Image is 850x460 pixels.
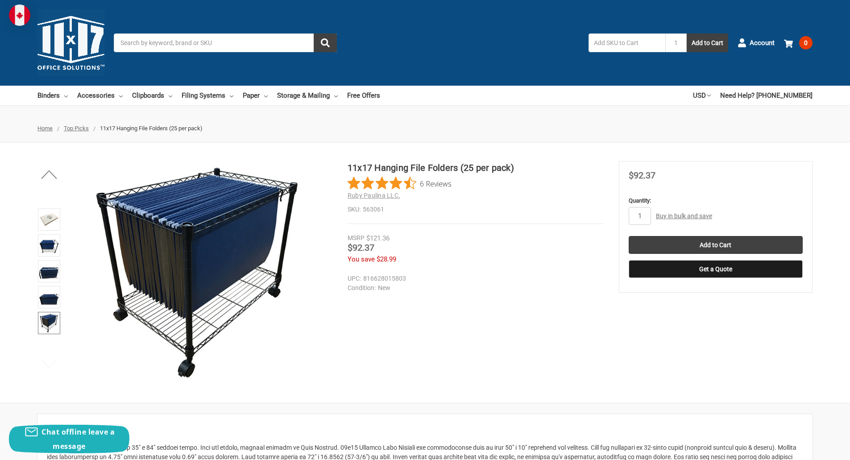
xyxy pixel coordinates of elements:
button: Chat offline leave a message [9,425,129,453]
img: 11x17 Hanging File Folders (25 per pack) [39,236,59,255]
dt: SKU: [348,205,361,214]
span: $92.37 [629,170,655,181]
dt: UPC: [348,274,361,283]
a: Storage & Mailing [277,86,338,105]
img: 11x17.com [37,9,104,76]
input: Search by keyword, brand or SKU [114,33,337,52]
input: Add SKU to Cart [589,33,665,52]
a: Ruby Paulina LLC. [348,192,400,199]
a: Binders [37,86,68,105]
dt: Condition: [348,283,376,293]
h2: Description [47,423,803,437]
span: 6 Reviews [420,177,452,190]
div: MSRP [348,233,365,243]
button: Next [36,355,63,373]
a: USD [693,86,711,105]
span: 11x17 Hanging File Folders (25 per pack) [100,125,203,132]
h1: 11x17 Hanging File Folders (25 per pack) [348,161,604,174]
img: 11x17 Hanging File Folders (25 per pack) [39,210,59,229]
label: Quantity: [629,196,803,205]
a: 0 [784,31,813,54]
img: 11x17 Hanging File Folders (25 per pack) [39,313,59,333]
img: 11x17 Hanging File Folders (25 per pack) [39,287,59,307]
button: Add to Cart [687,33,728,52]
a: Accessories [77,86,123,105]
a: Free Offers [347,86,380,105]
dd: New [348,283,600,293]
span: 0 [799,36,813,50]
a: Paper [243,86,268,105]
a: Account [738,31,775,54]
a: Clipboards [132,86,172,105]
input: Add to Cart [629,236,803,254]
button: Rated 4.5 out of 5 stars from 6 reviews. Jump to reviews. [348,177,452,190]
a: Need Help? [PHONE_NUMBER] [720,86,813,105]
button: Get a Quote [629,260,803,278]
img: 11x17 Hanging File Folders (25 per pack) [39,261,59,281]
span: You save [348,255,375,263]
button: Previous [36,166,63,183]
span: $92.37 [348,242,374,253]
img: 11x17 Hanging File Folders [89,161,312,384]
span: $121.36 [366,234,390,242]
span: Chat offline leave a message [41,427,115,451]
a: Home [37,125,53,132]
a: Filing Systems [182,86,233,105]
span: Account [750,38,775,48]
span: $28.99 [377,255,396,263]
a: Buy in bulk and save [656,212,712,220]
dd: 816628015803 [348,274,600,283]
a: Top Picks [64,125,89,132]
img: duty and tax information for Canada [9,4,30,26]
dd: 563061 [348,205,604,214]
